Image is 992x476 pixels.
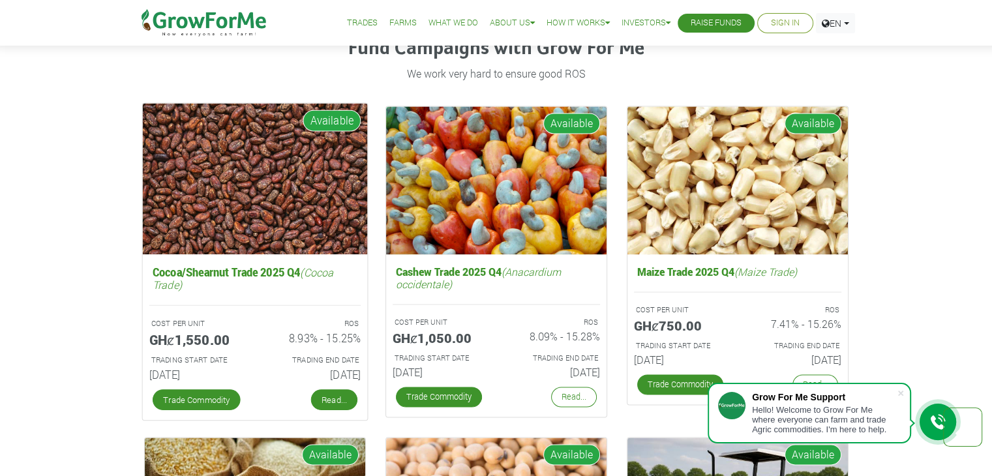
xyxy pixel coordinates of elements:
a: What We Do [428,16,478,30]
h6: 8.93% - 15.25% [265,331,361,344]
p: We work very hard to ensure good ROS [146,66,847,82]
a: EN [816,13,855,33]
i: (Cocoa Trade) [152,265,333,291]
h6: 8.09% - 15.28% [506,330,600,342]
div: Hello! Welcome to Grow For Me where everyone can farm and trade Agric commodities. I'm here to help. [752,405,897,434]
span: Available [785,113,841,134]
h5: GHȼ1,550.00 [149,331,245,347]
a: Sign In [771,16,800,30]
h5: Cashew Trade 2025 Q4 [393,262,600,293]
p: Estimated Trading Start Date [395,353,485,364]
h6: [DATE] [747,353,841,366]
a: Investors [622,16,670,30]
h5: Cocoa/Shearnut Trade 2025 Q4 [149,262,360,294]
span: Available [543,113,600,134]
a: Trade Commodity [637,374,723,394]
a: Trade Commodity [396,387,482,407]
img: growforme image [627,106,848,254]
img: growforme image [386,106,607,254]
p: ROS [749,305,839,316]
a: Raise Funds [691,16,742,30]
h6: [DATE] [634,353,728,366]
a: Trade Commodity [152,389,240,410]
a: Read... [792,374,838,394]
a: Farms [389,16,417,30]
p: ROS [508,317,598,328]
a: Read... [310,389,357,410]
p: COST PER UNIT [395,317,485,328]
span: Available [785,444,841,465]
i: (Anacardium occidentale) [396,265,561,291]
h5: GHȼ750.00 [634,318,728,333]
a: How it Works [547,16,610,30]
p: COST PER UNIT [151,318,243,329]
p: Estimated Trading Start Date [636,340,726,351]
p: COST PER UNIT [636,305,726,316]
span: Available [543,444,600,465]
p: Estimated Trading End Date [267,355,359,366]
a: Trades [347,16,378,30]
h6: [DATE] [265,368,361,381]
p: Estimated Trading End Date [749,340,839,351]
p: Estimated Trading End Date [508,353,598,364]
p: ROS [267,318,359,329]
h5: GHȼ1,050.00 [393,330,487,346]
h6: [DATE] [506,366,600,378]
h6: [DATE] [393,366,487,378]
div: Grow For Me Support [752,392,897,402]
p: Estimated Trading Start Date [151,355,243,366]
h4: Fund Campaigns with Grow For Me [144,37,849,61]
h5: Maize Trade 2025 Q4 [634,262,841,281]
span: Available [303,110,361,132]
h6: 7.41% - 15.26% [747,318,841,330]
a: Read... [551,387,597,407]
h6: [DATE] [149,368,245,381]
a: About Us [490,16,535,30]
span: Available [302,444,359,465]
img: growforme image [142,103,367,254]
i: (Maize Trade) [734,265,797,278]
